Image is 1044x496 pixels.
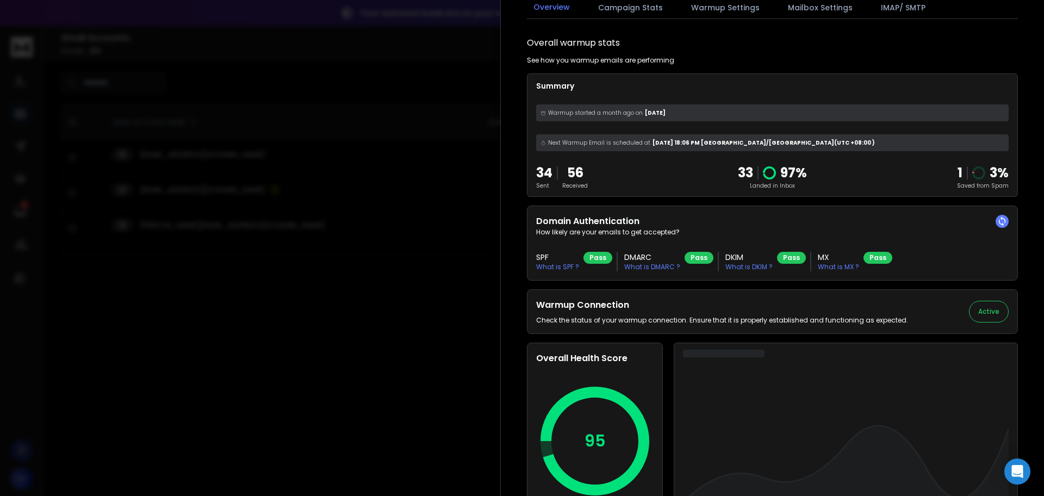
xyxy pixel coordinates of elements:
[1004,458,1030,485] div: Open Intercom Messenger
[536,299,908,312] h2: Warmup Connection
[562,164,588,182] p: 56
[536,352,654,365] h2: Overall Health Score
[990,164,1009,182] p: 3 %
[527,36,620,49] h1: Overall warmup stats
[562,182,588,190] p: Received
[738,164,753,182] p: 33
[624,252,680,263] h3: DMARC
[624,263,680,271] p: What is DMARC ?
[585,431,606,451] p: 95
[818,252,859,263] h3: MX
[536,134,1009,151] div: [DATE] 18:06 PM [GEOGRAPHIC_DATA]/[GEOGRAPHIC_DATA] (UTC +08:00 )
[536,164,552,182] p: 34
[725,263,773,271] p: What is DKIM ?
[548,139,650,147] span: Next Warmup Email is scheduled at
[548,109,643,117] span: Warmup started a month ago on
[738,182,807,190] p: Landed in Inbox
[780,164,807,182] p: 97 %
[536,215,1009,228] h2: Domain Authentication
[818,263,859,271] p: What is MX ?
[725,252,773,263] h3: DKIM
[527,56,674,65] p: See how you warmup emails are performing
[536,80,1009,91] p: Summary
[969,301,1009,323] button: Active
[536,252,579,263] h3: SPF
[536,104,1009,121] div: [DATE]
[863,252,892,264] div: Pass
[685,252,713,264] div: Pass
[536,263,579,271] p: What is SPF ?
[536,228,1009,237] p: How likely are your emails to get accepted?
[536,316,908,325] p: Check the status of your warmup connection. Ensure that it is properly established and functionin...
[536,182,552,190] p: Sent
[958,164,962,182] strong: 1
[777,252,806,264] div: Pass
[583,252,612,264] div: Pass
[957,182,1009,190] p: Saved from Spam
